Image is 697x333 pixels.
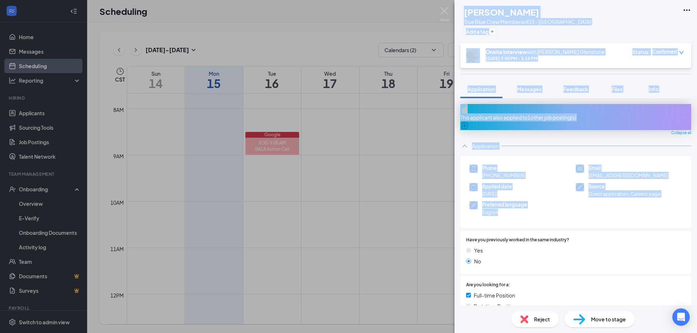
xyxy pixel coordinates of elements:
[460,121,469,130] svg: ArrowCircle
[474,257,481,265] span: No
[588,183,661,190] span: Source
[460,142,469,150] svg: ChevronUp
[671,130,691,136] span: Collapse all
[482,201,527,208] span: Preferred language
[482,183,512,190] span: Applied date
[534,315,550,323] span: Reject
[591,315,626,323] span: Move to stage
[464,28,496,35] button: PlusAdd a tag
[682,6,691,14] svg: Ellipses
[482,165,525,172] span: Phone
[486,49,527,55] b: Onsite Interview
[474,291,515,299] span: Full-time Position
[474,246,483,254] span: Yes
[632,48,650,55] div: Status :
[649,86,659,92] span: Info
[466,282,510,288] span: Are you looking for a:
[482,209,527,216] span: English
[612,86,623,92] span: Files
[588,190,661,197] span: Direct application, Careers page
[482,172,525,179] span: [PHONE_NUMBER]
[464,18,591,25] div: True Blue Crew Member at 433 - [GEOGRAPHIC_DATA]
[563,86,588,92] span: Feedback
[588,172,668,179] span: [EMAIL_ADDRESS][DOMAIN_NAME]
[482,190,512,197] span: [DATE]
[517,86,542,92] span: Messages
[474,302,517,310] span: Part-time Position
[672,308,690,326] div: Open Intercom Messenger
[472,142,499,150] div: Application
[460,113,691,121] div: This applicant also applied to 1 other job posting(s)
[486,48,605,55] div: with [PERSON_NAME] Glenstone
[679,50,684,55] span: down
[466,237,569,243] span: Have you previously worked in the same industry?
[468,86,495,92] span: Application
[490,29,494,34] svg: Plus
[652,48,677,55] span: Confirmed
[464,6,539,18] h1: [PERSON_NAME]
[588,165,668,172] span: Email
[486,55,605,62] div: [DATE] 3:00 PM - 3:15 PM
